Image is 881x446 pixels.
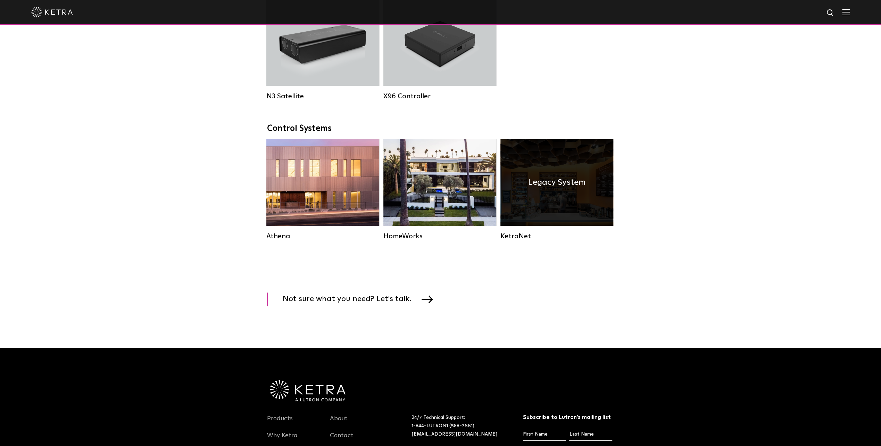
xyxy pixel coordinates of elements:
div: Athena [266,232,379,240]
img: search icon [826,9,835,17]
a: Not sure what you need? Let's talk. [267,292,441,306]
h4: Legacy System [528,176,585,189]
p: 24/7 Technical Support: [412,413,506,438]
div: HomeWorks [383,232,496,240]
div: Control Systems [267,124,614,134]
a: [EMAIL_ADDRESS][DOMAIN_NAME] [412,431,497,436]
a: Athena Commercial Solution [266,139,379,240]
a: HomeWorks Residential Solution [383,139,496,240]
input: First Name [523,428,566,441]
img: ketra-logo-2019-white [31,7,73,17]
h3: Subscribe to Lutron’s mailing list [523,413,612,421]
div: KetraNet [500,232,613,240]
a: KetraNet Legacy System [500,139,613,240]
a: 1-844-LUTRON1 (588-7661) [412,423,474,428]
div: N3 Satellite [266,92,379,100]
img: arrow [422,295,433,303]
input: Last Name [569,428,612,441]
img: Hamburger%20Nav.svg [842,9,850,15]
span: Not sure what you need? Let's talk. [283,292,422,306]
a: About [330,414,348,430]
img: Ketra-aLutronCo_White_RGB [270,380,346,402]
a: Products [267,414,293,430]
div: X96 Controller [383,92,496,100]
